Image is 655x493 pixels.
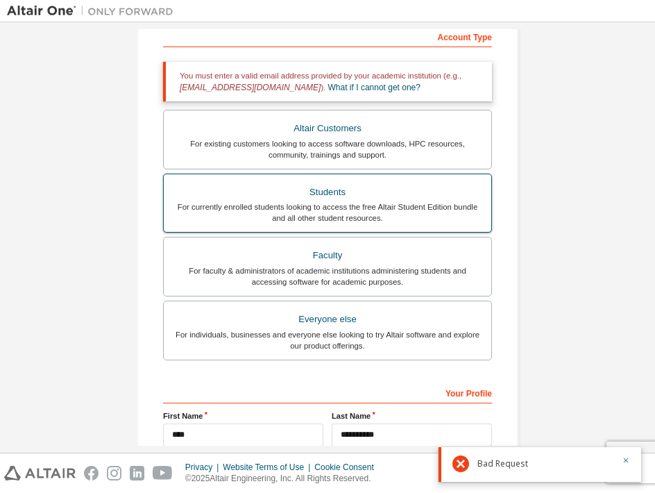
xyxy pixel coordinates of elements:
div: You must enter a valid email address provided by your academic institution (e.g., ). [163,62,492,101]
img: Altair One [7,4,180,18]
img: facebook.svg [84,466,99,481]
div: For currently enrolled students looking to access the free Altair Student Edition bundle and all ... [172,201,483,224]
div: Your Profile [163,381,492,403]
span: Bad Request [477,458,528,469]
div: For individuals, businesses and everyone else looking to try Altair software and explore our prod... [172,329,483,351]
div: For faculty & administrators of academic institutions administering students and accessing softwa... [172,265,483,287]
img: instagram.svg [107,466,121,481]
div: Account Type [163,25,492,47]
a: What if I cannot get one? [328,83,420,92]
div: Altair Customers [172,119,483,138]
label: Last Name [332,410,492,421]
div: Students [172,183,483,202]
div: For existing customers looking to access software downloads, HPC resources, community, trainings ... [172,138,483,160]
div: Privacy [185,462,223,473]
div: Everyone else [172,310,483,329]
div: Faculty [172,246,483,265]
img: youtube.svg [153,466,173,481]
img: altair_logo.svg [4,466,76,481]
div: Website Terms of Use [223,462,314,473]
p: © 2025 Altair Engineering, Inc. All Rights Reserved. [185,473,382,485]
div: Cookie Consent [314,462,382,473]
img: linkedin.svg [130,466,144,481]
span: [EMAIL_ADDRESS][DOMAIN_NAME] [180,83,321,92]
label: First Name [163,410,323,421]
